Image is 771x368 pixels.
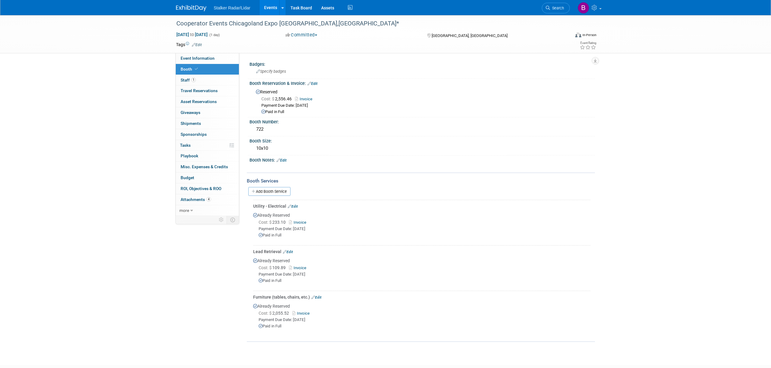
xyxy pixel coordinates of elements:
[277,158,287,162] a: Edit
[176,172,239,183] a: Budget
[181,164,228,169] span: Misc. Expenses & Credits
[181,99,217,104] span: Asset Reservations
[253,294,590,300] div: Furniture (tables, chairs, etc.)
[250,136,595,144] div: Booth Size:
[253,300,590,334] div: Already Reserved
[261,109,590,115] div: Paid in Full
[179,208,189,213] span: more
[580,42,596,45] div: Event Rating
[214,5,250,10] span: Stalker Radar/Lidar
[176,96,239,107] a: Asset Reservations
[253,255,590,289] div: Already Reserved
[259,265,288,270] span: 109.89
[176,140,239,151] a: Tasks
[311,295,321,299] a: Edit
[227,216,239,224] td: Toggle Event Tabs
[176,32,208,37] span: [DATE] [DATE]
[292,311,312,316] a: Invoice
[191,78,196,82] span: 1
[181,88,218,93] span: Travel Reservations
[534,32,596,41] div: Event Format
[261,96,275,101] span: Cost: $
[181,110,200,115] span: Giveaways
[289,220,309,225] a: Invoice
[575,32,581,37] img: Format-Inperson.png
[181,186,221,191] span: ROI, Objectives & ROO
[176,129,239,140] a: Sponsorships
[259,311,291,316] span: 2,055.52
[295,97,315,101] a: Invoice
[259,311,272,316] span: Cost: $
[181,121,201,126] span: Shipments
[254,87,590,115] div: Reserved
[253,209,590,243] div: Already Reserved
[250,60,595,67] div: Badges:
[261,103,590,109] div: Payment Due Date: [DATE]
[176,194,239,205] a: Attachments4
[307,82,318,86] a: Edit
[195,67,198,71] i: Booth reservation complete
[174,18,561,29] div: Cooperator Events Chicagoland Expo [GEOGRAPHIC_DATA],[GEOGRAPHIC_DATA]*
[254,144,590,153] div: 10x10
[250,117,595,125] div: Booth Number:
[250,79,595,87] div: Booth Reservation & Invoice:
[176,85,239,96] a: Travel Reservations
[176,205,239,216] a: more
[289,266,309,270] a: Invoice
[259,317,590,323] div: Payment Due Date: [DATE]
[206,197,211,202] span: 4
[176,42,202,48] td: Tags
[542,3,570,13] a: Search
[253,249,590,255] div: Lead Retrieval
[181,153,198,158] span: Playbook
[189,32,195,37] span: to
[259,220,272,225] span: Cost: $
[432,33,508,38] span: [GEOGRAPHIC_DATA], [GEOGRAPHIC_DATA]
[181,56,215,61] span: Event Information
[578,2,589,14] img: Brooke Journet
[176,64,239,75] a: Booth
[259,323,590,329] div: Paid in Full
[180,143,191,148] span: Tasks
[216,216,227,224] td: Personalize Event Tab Strip
[582,33,596,37] div: In-Person
[181,67,199,72] span: Booth
[181,197,211,202] span: Attachments
[181,78,196,82] span: Staff
[259,226,590,232] div: Payment Due Date: [DATE]
[283,250,293,254] a: Edit
[176,118,239,129] a: Shipments
[176,53,239,64] a: Event Information
[176,151,239,161] a: Playbook
[181,175,194,180] span: Budget
[176,5,206,11] img: ExhibitDay
[259,278,590,284] div: Paid in Full
[176,162,239,172] a: Misc. Expenses & Credits
[261,96,294,101] span: 2,556.46
[248,187,290,196] a: Add Booth Service
[176,183,239,194] a: ROI, Objectives & ROO
[181,132,207,137] span: Sponsorships
[550,6,564,10] span: Search
[209,33,220,37] span: (1 day)
[288,204,298,209] a: Edit
[250,156,595,163] div: Booth Notes:
[176,75,239,85] a: Staff1
[259,220,288,225] span: 233.10
[247,178,595,184] div: Booth Services
[192,43,202,47] a: Edit
[256,69,286,74] span: Specify badges
[253,203,590,209] div: Utility - Electrical
[176,107,239,118] a: Giveaways
[259,272,590,277] div: Payment Due Date: [DATE]
[254,125,590,134] div: 722
[284,32,320,38] button: Committed
[259,265,272,270] span: Cost: $
[259,233,590,238] div: Paid in Full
